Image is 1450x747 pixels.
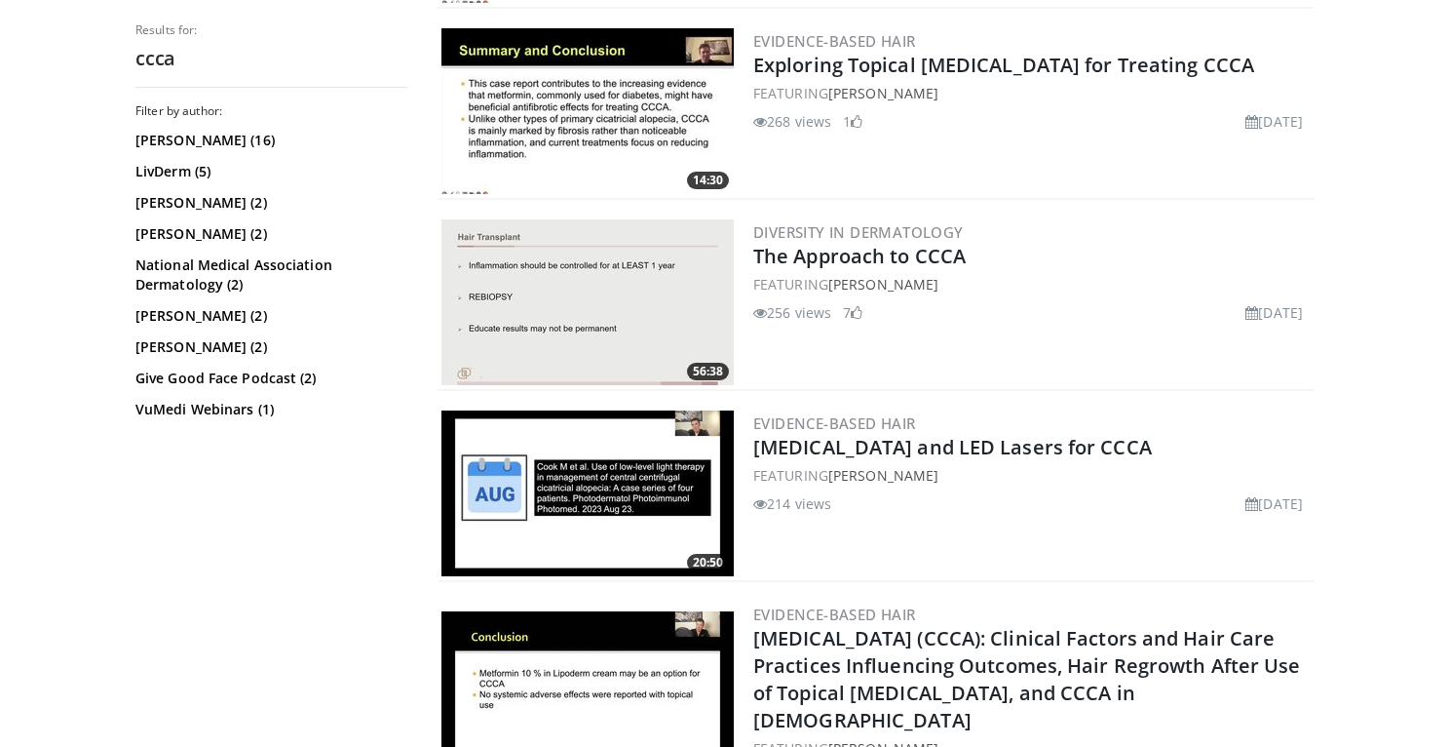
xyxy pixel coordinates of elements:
h2: ccca [135,46,408,71]
div: FEATURING [753,274,1311,295]
a: National Medical Association Dermatology (2) [135,256,403,295]
a: [MEDICAL_DATA] and LED Lasers for CCCA [753,434,1152,460]
a: The Approach to CCCA [753,243,966,269]
p: Results for: [135,22,408,38]
a: Evidence-Based Hair [753,413,916,433]
a: 14:30 [441,28,734,194]
a: [PERSON_NAME] [828,84,938,102]
li: 7 [843,302,862,323]
a: [PERSON_NAME] (2) [135,193,403,213]
img: f68059c2-2d65-4094-b206-60c076615469.300x170_q85_crop-smart_upscale.jpg [441,219,734,385]
li: 214 views [753,493,831,514]
a: Exploring Topical [MEDICAL_DATA] for Treating CCCA [753,52,1254,78]
li: [DATE] [1245,302,1303,323]
img: 16a0f497-926f-4a12-9e6a-3e8cb15e7312.300x170_q85_crop-smart_upscale.jpg [441,411,734,576]
li: [DATE] [1245,111,1303,132]
a: VuMedi Webinars (1) [135,400,403,419]
a: [PERSON_NAME] (2) [135,306,403,326]
a: Evidence-Based Hair [753,31,916,51]
a: [PERSON_NAME] [828,466,938,485]
li: 268 views [753,111,831,132]
a: [PERSON_NAME] [828,275,938,294]
a: 20:50 [441,411,734,576]
span: 14:30 [687,172,729,189]
span: 20:50 [687,554,729,571]
a: [PERSON_NAME] (2) [135,337,403,357]
a: [PERSON_NAME] (16) [135,131,403,150]
li: 1 [843,111,862,132]
a: Give Good Face Podcast (2) [135,369,403,388]
li: [DATE] [1245,493,1303,514]
a: Diversity in Dermatology [753,222,964,242]
a: 56:38 [441,219,734,385]
h3: Filter by author: [135,103,408,119]
a: Evidence-Based Hair [753,605,916,624]
div: FEATURING [753,83,1311,103]
a: [MEDICAL_DATA] (CCCA): Clinical Factors and Hair Care Practices Influencing Outcomes, Hair Regrow... [753,625,1301,733]
a: [PERSON_NAME] (2) [135,224,403,244]
span: 56:38 [687,363,729,380]
div: FEATURING [753,465,1311,486]
a: LivDerm (5) [135,162,403,181]
li: 256 views [753,302,831,323]
img: 7c02ce9b-91fe-48b7-891a-b4d897c6ef41.300x170_q85_crop-smart_upscale.jpg [441,28,734,194]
